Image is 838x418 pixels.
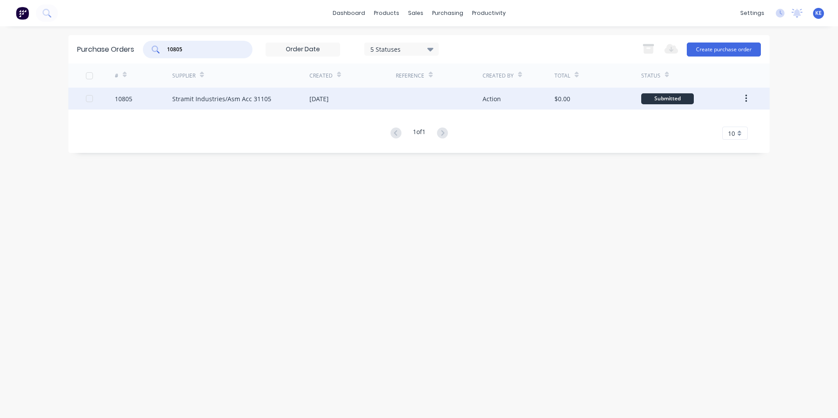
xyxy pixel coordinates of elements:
[396,72,424,80] div: Reference
[413,127,426,140] div: 1 of 1
[687,43,761,57] button: Create purchase order
[115,94,132,103] div: 10805
[468,7,510,20] div: productivity
[554,72,570,80] div: Total
[815,9,822,17] span: KE
[328,7,369,20] a: dashboard
[266,43,340,56] input: Order Date
[483,72,514,80] div: Created By
[309,94,329,103] div: [DATE]
[16,7,29,20] img: Factory
[728,129,735,138] span: 10
[309,72,333,80] div: Created
[736,7,769,20] div: settings
[428,7,468,20] div: purchasing
[641,72,660,80] div: Status
[172,94,271,103] div: Stramit Industries/Asm Acc 31105
[370,44,433,53] div: 5 Statuses
[369,7,404,20] div: products
[641,93,694,104] div: Submitted
[483,94,501,103] div: Action
[77,44,134,55] div: Purchase Orders
[554,94,570,103] div: $0.00
[172,72,195,80] div: Supplier
[404,7,428,20] div: sales
[166,45,239,54] input: Search purchase orders...
[115,72,118,80] div: #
